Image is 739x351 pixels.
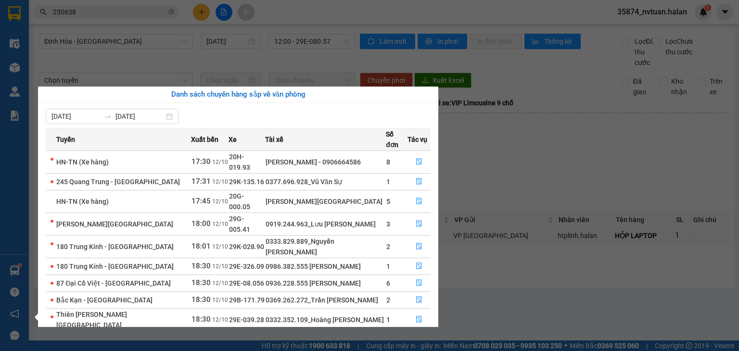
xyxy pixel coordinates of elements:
div: 0377.696.928_Vũ Văn Sự [266,176,386,187]
div: [PERSON_NAME] - 0906664586 [266,157,386,167]
span: 12/10 [212,243,228,250]
span: 29G-005.41 [229,215,250,233]
span: 6 [386,279,390,287]
span: 29E-326.09 [229,263,264,270]
span: 29E-08.056 [229,279,264,287]
span: 2 [386,296,390,304]
span: 3 [386,220,390,228]
span: 12/10 [212,198,228,205]
span: file-done [416,220,422,228]
span: file-done [416,316,422,324]
span: 17:30 [191,157,211,166]
span: 8 [386,158,390,166]
span: Xe [229,134,237,145]
span: 87 Đại Cồ Việt - [GEOGRAPHIC_DATA] [56,279,171,287]
span: 20G-000.05 [229,192,250,211]
span: 12/10 [212,297,228,303]
span: file-done [416,178,422,186]
div: 0986.382.555 [PERSON_NAME] [266,261,386,272]
button: file-done [408,259,430,274]
span: 245 Quang Trung - [GEOGRAPHIC_DATA] [56,178,180,186]
span: 17:31 [191,177,211,186]
span: 12/10 [212,159,228,165]
span: 5 [386,198,390,205]
span: 18:30 [191,278,211,287]
span: 29K-135.16 [229,178,264,186]
input: Đến ngày [115,111,164,122]
span: 12/10 [212,263,228,270]
span: 180 Trung Kính - [GEOGRAPHIC_DATA] [56,243,174,251]
span: to [104,113,112,120]
span: file-done [416,243,422,251]
span: 12/10 [212,280,228,287]
div: 0333.829.889_Nguyễn [PERSON_NAME] [266,236,386,257]
span: Tác vụ [408,134,427,145]
span: file-done [416,158,422,166]
button: file-done [408,216,430,232]
span: 18:01 [191,242,211,251]
button: file-done [408,194,430,209]
span: 12/10 [212,316,228,323]
span: [PERSON_NAME][GEOGRAPHIC_DATA] [56,220,173,228]
div: 0936.228.555 [PERSON_NAME] [266,278,386,288]
span: file-done [416,279,422,287]
button: file-done [408,174,430,189]
span: Tài xế [265,134,283,145]
span: 18:00 [191,219,211,228]
div: Danh sách chuyến hàng sắp về văn phòng [46,89,431,100]
div: [PERSON_NAME][GEOGRAPHIC_DATA] [266,196,386,207]
span: Thiên [PERSON_NAME][GEOGRAPHIC_DATA] [56,311,127,329]
span: file-done [416,198,422,205]
span: 29E-039.28 [229,316,264,324]
span: 18:30 [191,295,211,304]
span: 180 Trung Kính - [GEOGRAPHIC_DATA] [56,263,174,270]
button: file-done [408,312,430,327]
span: 29K-028.90 [229,243,264,251]
input: Từ ngày [51,111,100,122]
span: 12/10 [212,178,228,185]
span: 29B-171.79 [229,296,265,304]
span: 12/10 [212,221,228,227]
div: 0369.262.272_Trần [PERSON_NAME] [266,295,386,305]
span: HN-TN (Xe hàng) [56,198,109,205]
span: Tuyến [56,134,75,145]
span: Bắc Kạn - [GEOGRAPHIC_DATA] [56,296,153,304]
span: 17:45 [191,197,211,205]
span: 18:30 [191,262,211,270]
span: 1 [386,316,390,324]
span: 2 [386,243,390,251]
span: HN-TN (Xe hàng) [56,158,109,166]
button: file-done [408,154,430,170]
span: file-done [416,296,422,304]
span: swap-right [104,113,112,120]
div: 0919.244.963_Lưu [PERSON_NAME] [266,219,386,229]
span: file-done [416,263,422,270]
button: file-done [408,292,430,308]
span: 1 [386,263,390,270]
button: file-done [408,276,430,291]
span: 1 [386,178,390,186]
span: Xuất bến [191,134,218,145]
span: 18:30 [191,315,211,324]
button: file-done [408,239,430,254]
div: 0332.352.109_Hoàng [PERSON_NAME] [266,314,386,325]
span: Số đơn [386,129,407,150]
span: 20H-019.93 [229,153,250,171]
